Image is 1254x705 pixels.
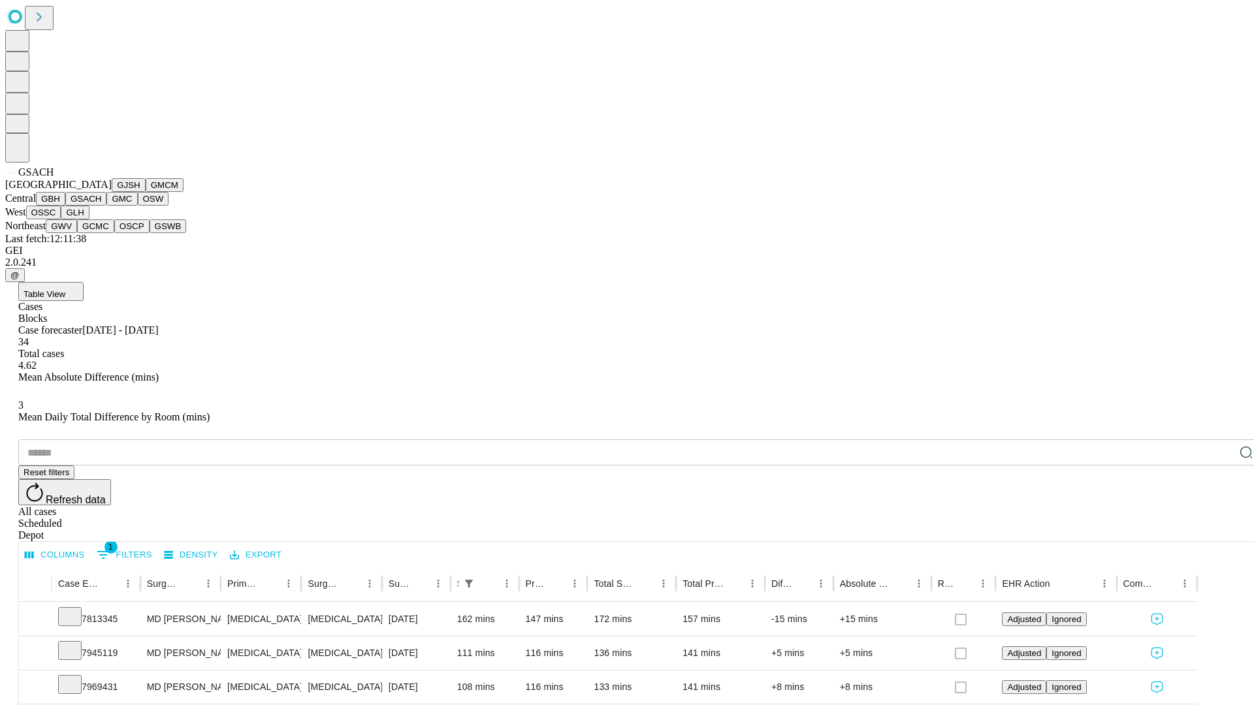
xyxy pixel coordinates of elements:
[429,574,447,593] button: Menu
[1007,648,1041,658] span: Adjusted
[227,545,285,565] button: Export
[771,603,827,636] div: -15 mins
[683,636,758,670] div: 141 mins
[794,574,812,593] button: Sort
[5,257,1249,268] div: 2.0.241
[1052,614,1081,624] span: Ignored
[812,574,830,593] button: Menu
[1002,578,1050,589] div: EHR Action
[119,574,137,593] button: Menu
[1052,574,1070,593] button: Sort
[840,670,925,704] div: +8 mins
[743,574,762,593] button: Menu
[58,578,99,589] div: Case Epic Id
[411,574,429,593] button: Sort
[457,636,513,670] div: 111 mins
[18,479,111,505] button: Refresh data
[18,282,84,301] button: Table View
[1002,612,1046,626] button: Adjusted
[5,220,46,231] span: Northeast
[106,192,137,206] button: GMC
[389,670,444,704] div: [DATE]
[594,578,635,589] div: Total Scheduled Duration
[227,578,260,589] div: Primary Service
[594,636,669,670] div: 136 mins
[308,670,375,704] div: [MEDICAL_DATA]
[840,636,925,670] div: +5 mins
[58,603,134,636] div: 7813345
[1157,574,1176,593] button: Sort
[18,411,210,422] span: Mean Daily Total Difference by Room (mins)
[147,578,180,589] div: Surgeon Name
[308,603,375,636] div: [MEDICAL_DATA] REPAIR [MEDICAL_DATA] INITIAL
[147,636,214,670] div: MD [PERSON_NAME] [PERSON_NAME]
[227,670,295,704] div: [MEDICAL_DATA]
[1046,680,1086,694] button: Ignored
[114,219,150,233] button: OSCP
[1052,648,1081,658] span: Ignored
[18,348,64,359] span: Total cases
[5,193,36,204] span: Central
[636,574,654,593] button: Sort
[526,578,547,589] div: Predicted In Room Duration
[547,574,566,593] button: Sort
[389,578,410,589] div: Surgery Date
[910,574,928,593] button: Menu
[389,603,444,636] div: [DATE]
[526,603,581,636] div: 147 mins
[46,494,106,505] span: Refresh data
[457,578,458,589] div: Scheduled In Room Duration
[24,467,69,477] span: Reset filters
[65,192,106,206] button: GSACH
[18,360,37,371] span: 4.62
[227,636,295,670] div: [MEDICAL_DATA]
[280,574,298,593] button: Menu
[147,603,214,636] div: MD [PERSON_NAME] [PERSON_NAME]
[389,636,444,670] div: [DATE]
[526,636,581,670] div: 116 mins
[18,324,82,336] span: Case forecaster
[1002,680,1046,694] button: Adjusted
[460,574,478,593] div: 1 active filter
[1123,578,1156,589] div: Comments
[112,178,146,192] button: GJSH
[654,574,673,593] button: Menu
[261,574,280,593] button: Sort
[61,206,89,219] button: GLH
[58,636,134,670] div: 7945119
[46,219,77,233] button: GWV
[840,578,890,589] div: Absolute Difference
[1095,574,1114,593] button: Menu
[104,540,118,554] span: 1
[1176,574,1194,593] button: Menu
[457,603,513,636] div: 162 mins
[725,574,743,593] button: Sort
[956,574,974,593] button: Sort
[1046,646,1086,660] button: Ignored
[161,545,221,565] button: Density
[1007,614,1041,624] span: Adjusted
[457,670,513,704] div: 108 mins
[771,670,827,704] div: +8 mins
[18,371,159,383] span: Mean Absolute Difference (mins)
[25,608,45,631] button: Expand
[840,603,925,636] div: +15 mins
[10,270,20,280] span: @
[25,642,45,665] button: Expand
[138,192,169,206] button: OSW
[36,192,65,206] button: GBH
[308,636,375,670] div: [MEDICAL_DATA]
[22,545,88,565] button: Select columns
[18,166,54,178] span: GSACH
[101,574,119,593] button: Sort
[566,574,584,593] button: Menu
[227,603,295,636] div: [MEDICAL_DATA]
[18,336,29,347] span: 34
[308,578,340,589] div: Surgery Name
[771,578,792,589] div: Difference
[18,399,24,411] span: 3
[146,178,184,192] button: GMCM
[58,670,134,704] div: 7969431
[25,676,45,699] button: Expand
[460,574,478,593] button: Show filters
